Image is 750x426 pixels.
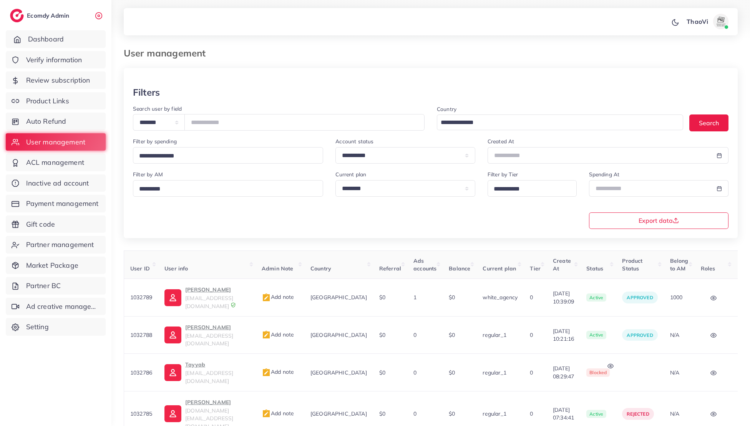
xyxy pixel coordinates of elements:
[586,368,610,377] span: blocked
[335,138,373,145] label: Account status
[262,330,271,340] img: admin_note.cdd0b510.svg
[639,217,679,224] span: Export data
[262,409,271,418] img: admin_note.cdd0b510.svg
[413,294,416,301] span: 1
[27,12,71,19] h2: Ecomdy Admin
[6,51,106,69] a: Verify information
[413,332,416,338] span: 0
[379,369,385,376] span: $0
[449,410,455,417] span: $0
[6,154,106,171] a: ACL management
[26,240,94,250] span: Partner management
[449,369,455,376] span: $0
[262,368,271,377] img: admin_note.cdd0b510.svg
[670,294,683,301] span: 1000
[437,114,683,130] div: Search for option
[379,265,401,272] span: Referral
[438,117,673,129] input: Search for option
[185,360,249,369] p: Tayyab
[483,369,506,376] span: regular_1
[133,180,323,197] div: Search for option
[627,411,649,417] span: rejected
[488,180,577,197] div: Search for option
[6,71,106,89] a: Review subscription
[185,285,249,294] p: [PERSON_NAME]
[26,199,99,209] span: Payment management
[379,410,385,417] span: $0
[26,322,49,332] span: Setting
[379,294,385,301] span: $0
[310,265,331,272] span: Country
[164,405,181,422] img: ic-user-info.36bf1079.svg
[164,323,249,348] a: [PERSON_NAME][EMAIL_ADDRESS][DOMAIN_NAME]
[164,265,188,272] span: User info
[483,332,506,338] span: regular_1
[553,327,574,343] span: [DATE] 10:21:16
[185,370,233,384] span: [EMAIL_ADDRESS][DOMAIN_NAME]
[310,294,367,301] span: [GEOGRAPHIC_DATA]
[136,183,313,195] input: Search for option
[682,14,732,29] a: ThaoViavatar
[133,87,160,98] h3: Filters
[530,294,533,301] span: 0
[687,17,708,26] p: ThaoVi
[379,332,385,338] span: $0
[130,369,152,376] span: 1032786
[491,183,567,195] input: Search for option
[130,410,152,417] span: 1032785
[185,323,249,332] p: [PERSON_NAME]
[6,92,106,110] a: Product Links
[589,212,729,229] button: Export data
[335,171,366,178] label: Current plan
[262,331,294,338] span: Add note
[6,113,106,130] a: Auto Refund
[437,105,456,113] label: Country
[231,302,236,308] img: 9CAL8B2pu8EFxCJHYAAAAldEVYdGRhdGU6Y3JlYXRlADIwMjItMTItMDlUMDQ6NTg6MzkrMDA6MDBXSlgLAAAAJXRFWHRkYXR...
[26,260,78,270] span: Market Package
[553,406,574,422] span: [DATE] 07:34:41
[449,294,455,301] span: $0
[164,285,249,310] a: [PERSON_NAME][EMAIL_ADDRESS][DOMAIN_NAME]
[627,295,653,300] span: approved
[310,369,367,376] span: [GEOGRAPHIC_DATA]
[413,369,416,376] span: 0
[530,410,533,417] span: 0
[164,360,249,385] a: Tayyab[EMAIL_ADDRESS][DOMAIN_NAME]
[553,257,571,272] span: Create At
[627,332,653,338] span: approved
[622,257,642,272] span: Product Status
[130,265,150,272] span: User ID
[130,294,152,301] span: 1032789
[6,236,106,254] a: Partner management
[164,327,181,343] img: ic-user-info.36bf1079.svg
[26,281,61,291] span: Partner BC
[483,265,516,272] span: Current plan
[262,368,294,375] span: Add note
[488,171,518,178] label: Filter by Tier
[164,289,181,306] img: ic-user-info.36bf1079.svg
[530,332,533,338] span: 0
[262,410,294,417] span: Add note
[488,138,514,145] label: Created At
[10,9,71,22] a: logoEcomdy Admin
[130,332,152,338] span: 1032788
[26,219,55,229] span: Gift code
[530,369,533,376] span: 0
[26,137,85,147] span: User management
[136,150,313,162] input: Search for option
[586,331,606,339] span: active
[413,257,436,272] span: Ads accounts
[670,257,689,272] span: Belong to AM
[6,215,106,233] a: Gift code
[670,410,679,417] span: N/A
[6,195,106,212] a: Payment management
[586,265,603,272] span: Status
[26,55,82,65] span: Verify information
[6,318,106,336] a: Setting
[185,398,249,407] p: [PERSON_NAME]
[553,290,574,305] span: [DATE] 10:39:09
[133,138,177,145] label: Filter by spending
[6,277,106,295] a: Partner BC
[133,147,323,164] div: Search for option
[413,410,416,417] span: 0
